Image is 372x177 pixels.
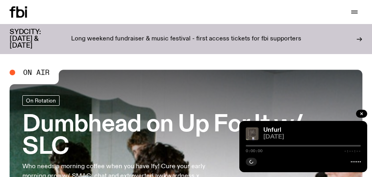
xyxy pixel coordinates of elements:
a: On Rotation [22,95,60,106]
span: On Rotation [26,97,56,103]
span: [DATE] [263,134,361,140]
span: On Air [23,69,50,76]
h3: SYDCITY: [DATE] & [DATE] [10,29,61,49]
h3: Dumbhead on Up For It w/ SLC [22,114,350,159]
span: 0:00:00 [246,149,263,153]
span: -:--:-- [344,149,361,153]
a: Unfurl [263,127,281,133]
p: Long weekend fundraiser & music festival - first access tickets for fbi supporters [71,36,301,43]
